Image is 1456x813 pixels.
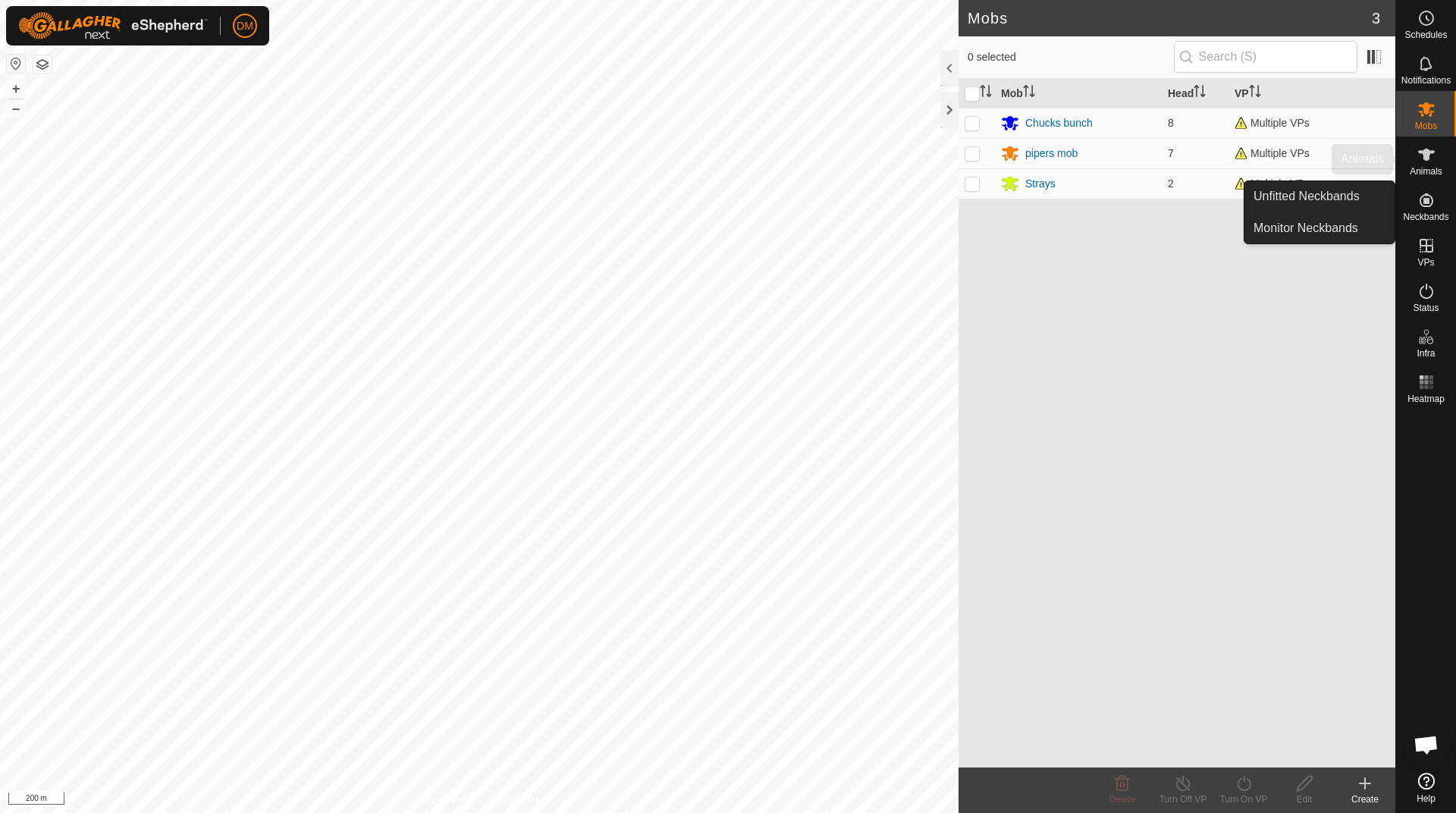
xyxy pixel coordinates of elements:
[1413,303,1439,312] span: Status
[1407,394,1445,403] span: Heatmap
[1404,722,1449,767] div: Open chat
[1174,41,1357,73] input: Search (S)
[1396,767,1456,809] a: Help
[1244,213,1395,243] a: Monitor Neckbands
[1372,7,1380,30] span: 3
[7,55,25,73] button: Reset Map
[7,99,25,118] button: –
[1168,147,1174,159] span: 7
[968,49,1174,65] span: 0 selected
[1168,177,1174,190] span: 2
[1417,794,1436,803] span: Help
[1417,349,1435,358] span: Infra
[1244,181,1395,212] a: Unfitted Neckbands
[237,18,253,34] span: DM
[1410,167,1442,176] span: Animals
[419,793,476,807] a: Privacy Policy
[1415,121,1437,130] span: Mobs
[1194,87,1206,99] p-sorticon: Activate to sort
[1168,117,1174,129] span: 8
[1213,793,1274,806] div: Turn On VP
[995,79,1162,108] th: Mob
[1023,87,1035,99] p-sorticon: Activate to sort
[1109,794,1136,805] span: Delete
[33,55,52,74] button: Map Layers
[1335,793,1395,806] div: Create
[1249,87,1261,99] p-sorticon: Activate to sort
[18,12,208,39] img: Gallagher Logo
[1025,176,1056,192] div: Strays
[968,9,1372,27] h2: Mobs
[7,80,25,98] button: +
[1404,30,1447,39] span: Schedules
[1025,115,1093,131] div: Chucks bunch
[1235,117,1310,129] span: Multiple VPs
[1254,187,1360,206] span: Unfitted Neckbands
[1235,177,1310,190] span: Multiple VPs
[1401,76,1451,85] span: Notifications
[1417,258,1434,267] span: VPs
[1153,793,1213,806] div: Turn Off VP
[1403,212,1448,221] span: Neckbands
[1254,219,1358,237] span: Monitor Neckbands
[1235,147,1310,159] span: Multiple VPs
[1228,79,1395,108] th: VP
[1162,79,1228,108] th: Head
[980,87,992,99] p-sorticon: Activate to sort
[1025,146,1078,162] div: pipers mob
[1274,793,1335,806] div: Edit
[494,793,539,807] a: Contact Us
